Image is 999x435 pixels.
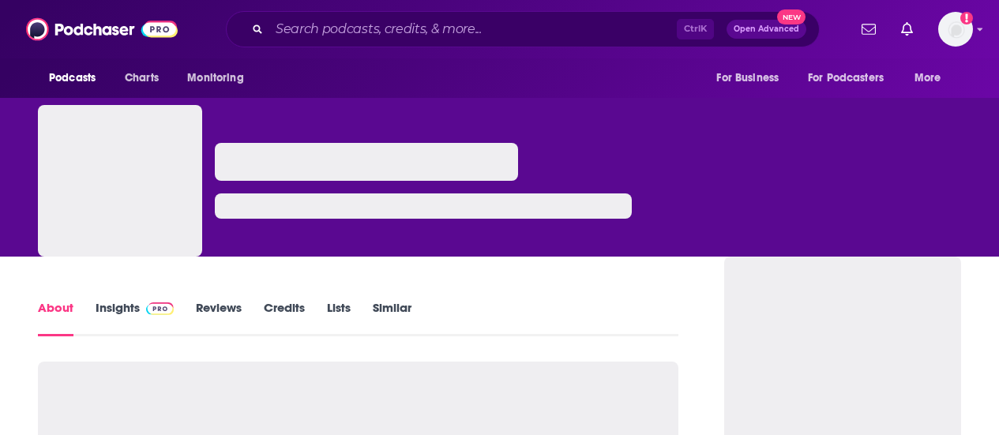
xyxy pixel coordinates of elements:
a: Similar [373,300,411,336]
span: For Podcasters [808,67,884,89]
span: Podcasts [49,67,96,89]
img: Podchaser - Follow, Share and Rate Podcasts [26,14,178,44]
span: Ctrl K [677,19,714,39]
button: Show profile menu [938,12,973,47]
span: For Business [716,67,779,89]
a: Lists [327,300,351,336]
a: Charts [115,63,168,93]
button: open menu [903,63,961,93]
span: Open Advanced [734,25,799,33]
button: open menu [176,63,264,93]
img: Podchaser Pro [146,302,174,315]
span: New [777,9,806,24]
a: Show notifications dropdown [855,16,882,43]
button: open menu [798,63,907,93]
div: Search podcasts, credits, & more... [226,11,820,47]
button: open menu [705,63,798,93]
img: User Profile [938,12,973,47]
svg: Add a profile image [960,12,973,24]
a: InsightsPodchaser Pro [96,300,174,336]
button: open menu [38,63,116,93]
input: Search podcasts, credits, & more... [269,17,677,42]
a: Show notifications dropdown [895,16,919,43]
span: Logged in as smeizlik [938,12,973,47]
button: Open AdvancedNew [727,20,806,39]
span: More [914,67,941,89]
a: Reviews [196,300,242,336]
span: Monitoring [187,67,243,89]
a: About [38,300,73,336]
span: Charts [125,67,159,89]
a: Credits [264,300,305,336]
